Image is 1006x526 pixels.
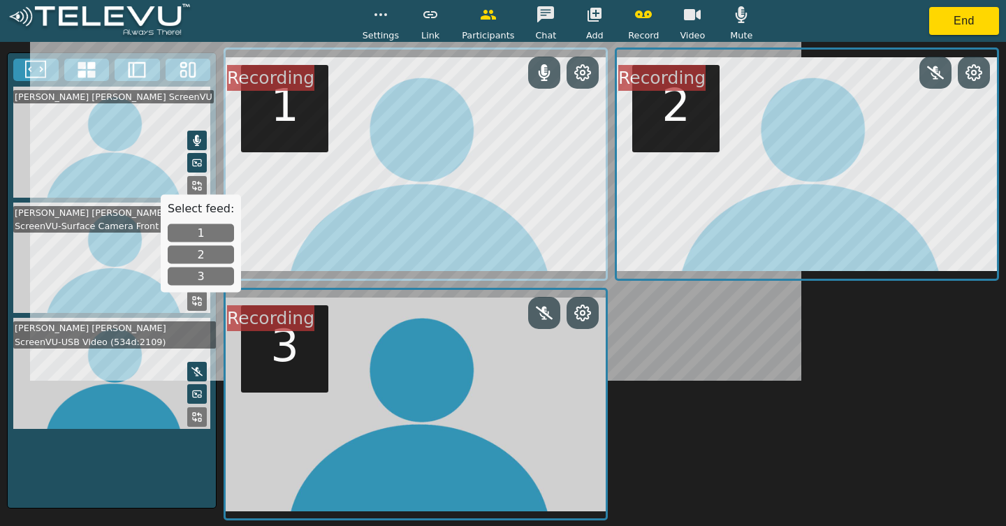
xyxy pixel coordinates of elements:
[270,79,299,133] h5: 1
[929,7,999,35] button: End
[168,246,234,264] button: 2
[227,305,314,332] div: Recording
[462,29,514,42] span: Participants
[628,29,659,42] span: Record
[13,206,216,233] div: [PERSON_NAME] [PERSON_NAME] ScreenVU-Surface Camera Front
[421,29,439,42] span: Link
[168,202,234,215] h5: Select feed:
[680,29,705,42] span: Video
[227,65,314,92] div: Recording
[7,3,192,39] img: logoWhite.png
[270,319,299,373] h5: 3
[662,79,690,133] h5: 2
[187,407,207,427] button: Replace Feed
[187,176,207,196] button: Replace Feed
[363,29,400,42] span: Settings
[586,29,604,42] span: Add
[168,224,234,242] button: 1
[187,362,207,381] button: Mute
[618,65,706,92] div: Recording
[187,153,207,173] button: Picture in Picture
[168,268,234,286] button: 3
[13,59,59,81] button: Fullscreen
[187,384,207,404] button: Picture in Picture
[13,321,216,348] div: [PERSON_NAME] [PERSON_NAME] ScreenVU-USB Video (534d:2109)
[535,29,556,42] span: Chat
[187,291,207,311] button: Replace Feed
[13,90,214,103] div: [PERSON_NAME] [PERSON_NAME] ScreenVU
[187,131,207,150] button: Mute
[730,29,752,42] span: Mute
